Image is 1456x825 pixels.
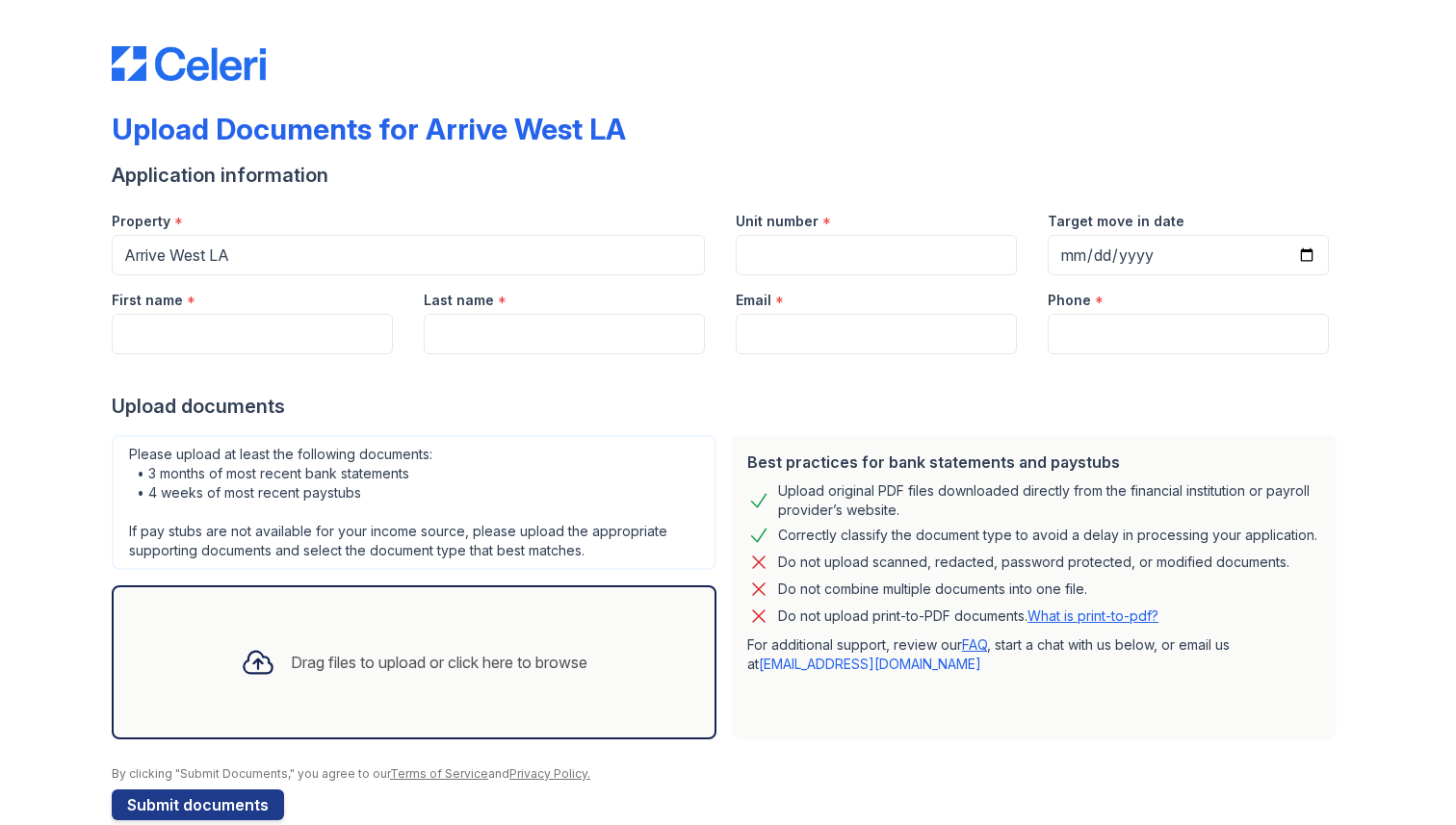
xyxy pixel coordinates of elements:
div: Best practices for bank statements and paystubs [747,451,1321,474]
a: Privacy Policy. [509,766,590,781]
label: Target move in date [1048,212,1184,231]
div: Upload Documents for Arrive West LA [112,112,626,146]
div: Application information [112,162,1344,189]
p: For additional support, review our , start a chat with us below, or email us at [747,635,1321,674]
label: Phone [1048,291,1091,310]
div: Correctly classify the document type to avoid a delay in processing your application. [778,524,1317,547]
div: Upload original PDF files downloaded directly from the financial institution or payroll provider’... [778,481,1321,520]
div: Please upload at least the following documents: • 3 months of most recent bank statements • 4 wee... [112,435,716,570]
a: FAQ [962,636,987,653]
a: What is print-to-pdf? [1027,607,1158,624]
label: Email [736,291,771,310]
div: By clicking "Submit Documents," you agree to our and [112,766,1344,782]
div: Do not combine multiple documents into one file. [778,578,1087,601]
img: CE_Logo_Blue-a8612792a0a2168367f1c8372b55b34899dd931a85d93a1a3d3e32e68fde9ad4.png [112,46,266,81]
div: Drag files to upload or click here to browse [291,651,587,674]
label: First name [112,291,183,310]
a: [EMAIL_ADDRESS][DOMAIN_NAME] [759,656,981,672]
p: Do not upload print-to-PDF documents. [778,606,1158,626]
a: Terms of Service [390,766,488,781]
button: Submit documents [112,789,284,820]
div: Do not upload scanned, redacted, password protected, or modified documents. [778,551,1289,574]
label: Property [112,212,170,231]
label: Unit number [736,212,819,231]
label: Last name [424,291,494,310]
div: Upload documents [112,393,1344,420]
